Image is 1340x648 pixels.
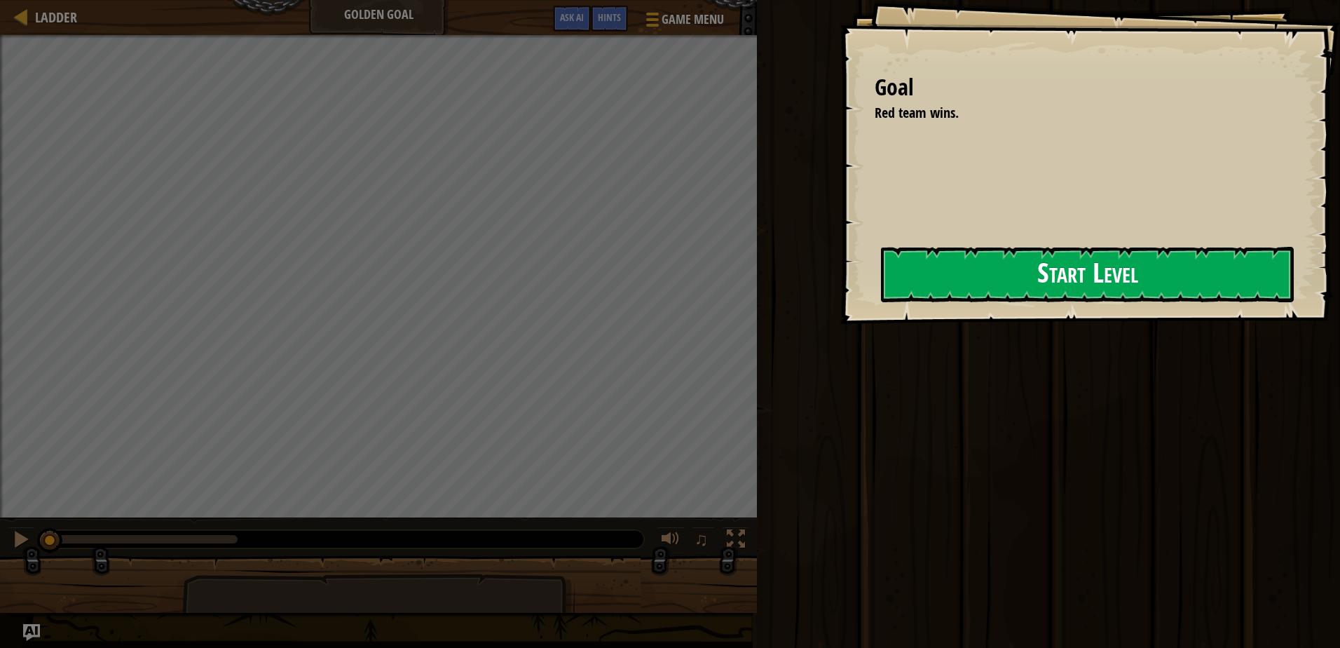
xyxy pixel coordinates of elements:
span: Ladder [35,8,77,27]
span: Game Menu [662,11,724,29]
div: Goal [875,72,1291,104]
span: Hints [598,11,621,24]
li: Red team wins. [857,103,1287,123]
button: Ask AI [553,6,591,32]
span: Ask AI [560,11,584,24]
button: Toggle fullscreen [722,527,750,555]
button: Ctrl + P: Pause [7,527,35,555]
button: Start Level [881,247,1294,302]
button: Game Menu [635,6,732,39]
button: ♫ [692,527,716,555]
span: Red team wins. [875,103,959,122]
a: Ladder [28,8,77,27]
button: Ask AI [23,624,40,641]
span: ♫ [695,529,709,550]
button: Adjust volume [657,527,685,555]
